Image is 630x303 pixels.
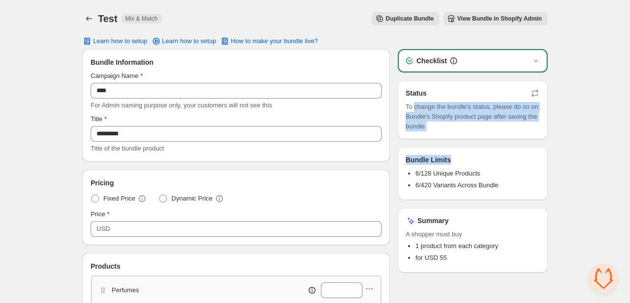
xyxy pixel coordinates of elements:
h3: Status [406,88,427,98]
li: for USD 55 [415,253,540,263]
span: How to make your bundle live? [231,37,318,45]
h3: Summary [417,216,449,226]
span: View Bundle in Shopify Admin [457,15,542,23]
span: Fixed Price [103,194,135,203]
span: A shopper must buy [406,229,540,239]
h3: Bundle Limits [406,155,451,165]
a: Learn how to setup [145,34,222,48]
span: Pricing [91,178,114,188]
label: Campaign Name [91,71,143,81]
label: Price [91,209,110,219]
span: Learn how to setup [162,37,217,45]
span: To change the bundle's status, please do so on Bundle's Shopify product page after saving the bundle [406,102,540,131]
span: Learn how to setup [93,37,147,45]
button: Back [82,12,96,25]
span: 6/420 Variants Across Bundle [415,181,499,189]
button: How to make your bundle live? [214,34,324,48]
span: Dynamic Price [171,194,213,203]
button: Duplicate Bundle [372,12,439,25]
h3: Checklist [416,56,447,66]
button: Learn how to setup [76,34,153,48]
span: Mix & Match [125,15,158,23]
div: Open chat [589,264,618,293]
span: Products [91,261,121,271]
div: USD [97,224,110,234]
button: View Bundle in Shopify Admin [443,12,548,25]
span: For Admin naming purpose only, your customers will not see this [91,101,272,109]
span: 6/128 Unique Products [415,170,480,177]
span: Title of the bundle product [91,145,164,152]
li: 1 product from each category [415,241,540,251]
span: Bundle Information [91,57,153,67]
span: Duplicate Bundle [386,15,434,23]
label: Title [91,114,107,124]
h1: Test [98,13,118,25]
p: Perfumes [112,285,139,295]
